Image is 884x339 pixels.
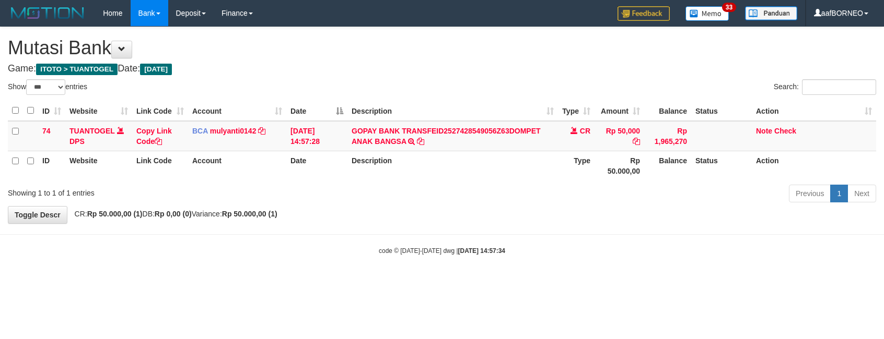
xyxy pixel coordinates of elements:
th: Status [691,101,752,121]
td: Rp 50,000 [595,121,644,151]
strong: Rp 50.000,00 (1) [87,210,143,218]
a: Copy Link Code [136,127,172,146]
th: Date: activate to sort column descending [286,101,347,121]
label: Search: [774,79,876,95]
span: BCA [192,127,208,135]
img: Feedback.jpg [618,6,670,21]
th: Description [347,151,558,180]
a: Next [847,185,876,202]
th: Status [691,151,752,180]
strong: [DATE] 14:57:34 [458,247,505,255]
strong: Rp 50.000,00 (1) [222,210,277,218]
h1: Mutasi Bank [8,38,876,58]
a: mulyanti0142 [210,127,257,135]
th: Account [188,151,286,180]
th: Date [286,151,347,180]
td: Rp 1,965,270 [644,121,691,151]
th: Link Code: activate to sort column ascending [132,101,188,121]
td: DPS [65,121,132,151]
span: 33 [722,3,736,12]
img: panduan.png [745,6,797,20]
th: Website [65,151,132,180]
small: code © [DATE]-[DATE] dwg | [379,247,505,255]
a: Copy GOPAY BANK TRANSFEID2527428549056Z63DOMPET ANAK BANGSA to clipboard [417,137,424,146]
th: Amount: activate to sort column ascending [595,101,644,121]
th: ID: activate to sort column ascending [38,101,65,121]
a: Previous [789,185,831,202]
span: CR [580,127,590,135]
a: GOPAY BANK TRANSFEID2527428549056Z63DOMPET ANAK BANGSA [352,127,541,146]
h4: Game: Date: [8,64,876,74]
span: ITOTO > TUANTOGEL [36,64,118,75]
th: ID [38,151,65,180]
th: Balance [644,151,691,180]
strong: Rp 0,00 (0) [155,210,192,218]
a: Note [756,127,772,135]
img: Button%20Memo.svg [685,6,729,21]
th: Balance [644,101,691,121]
th: Account: activate to sort column ascending [188,101,286,121]
a: TUANTOGEL [69,127,115,135]
img: MOTION_logo.png [8,5,87,21]
label: Show entries [8,79,87,95]
div: Showing 1 to 1 of 1 entries [8,184,360,198]
th: Action [752,151,876,180]
td: [DATE] 14:57:28 [286,121,347,151]
a: Copy mulyanti0142 to clipboard [258,127,265,135]
th: Type [558,151,595,180]
a: Toggle Descr [8,206,67,224]
th: Website: activate to sort column ascending [65,101,132,121]
th: Rp 50.000,00 [595,151,644,180]
th: Link Code [132,151,188,180]
a: Copy Rp 50,000 to clipboard [633,137,640,146]
a: Check [774,127,796,135]
span: [DATE] [140,64,172,75]
input: Search: [802,79,876,95]
select: Showentries [26,79,65,95]
span: 74 [42,127,51,135]
a: 1 [830,185,848,202]
span: CR: DB: Variance: [69,210,277,218]
th: Type: activate to sort column ascending [558,101,595,121]
th: Description: activate to sort column ascending [347,101,558,121]
th: Action: activate to sort column ascending [752,101,876,121]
